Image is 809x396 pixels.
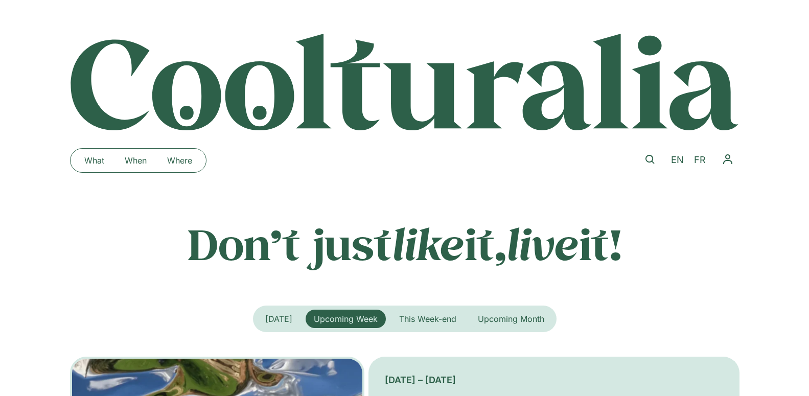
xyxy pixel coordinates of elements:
span: EN [671,154,684,165]
nav: Menu [74,152,202,169]
a: FR [689,153,711,168]
p: Don’t just it, it! [70,218,739,269]
span: Upcoming Week [314,314,378,324]
span: [DATE] [265,314,292,324]
a: When [114,152,157,169]
a: Where [157,152,202,169]
span: This Week-end [399,314,456,324]
em: like [392,215,465,272]
nav: Menu [716,148,739,171]
a: What [74,152,114,169]
span: FR [694,154,706,165]
em: live [506,215,579,272]
button: Menu Toggle [716,148,739,171]
div: [DATE] – [DATE] [385,373,723,387]
span: Upcoming Month [478,314,544,324]
a: EN [666,153,689,168]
